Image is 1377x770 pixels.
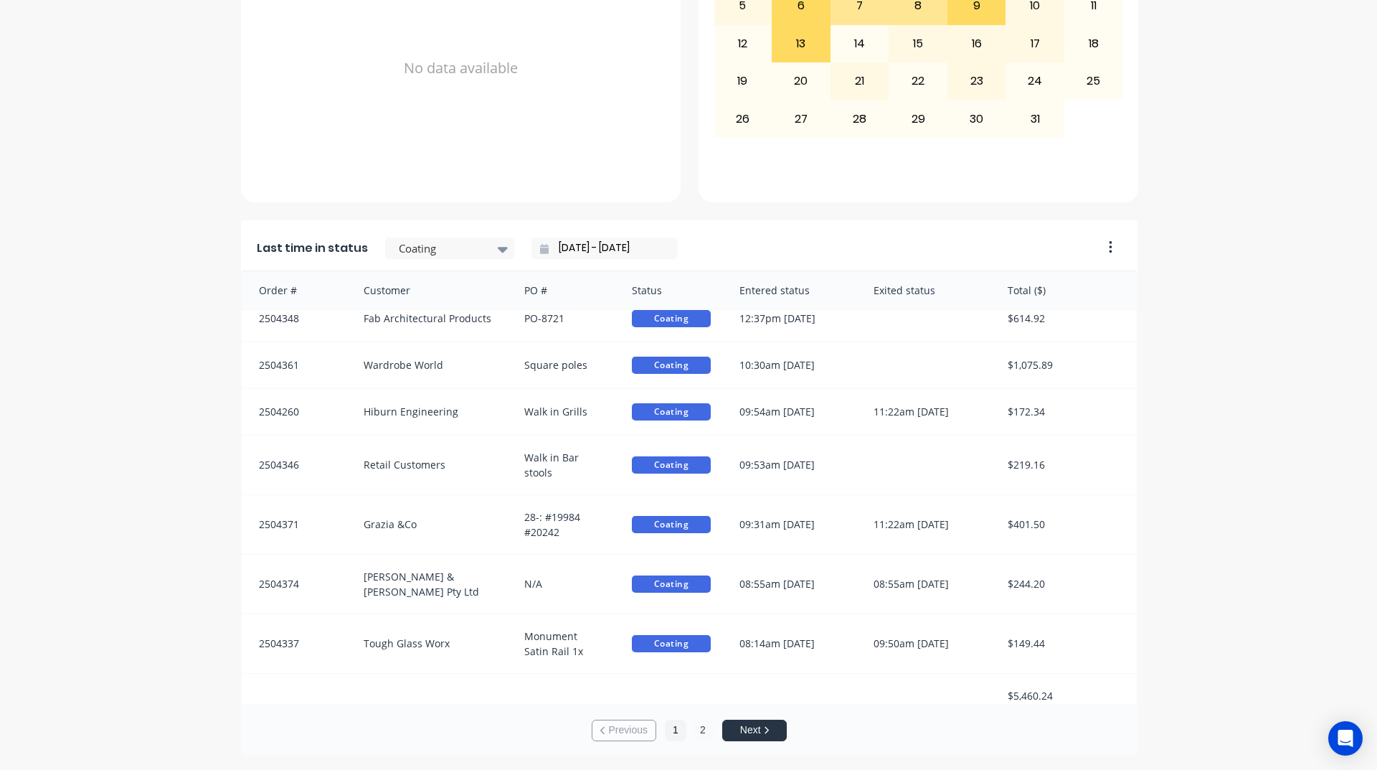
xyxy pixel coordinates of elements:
div: 24 [1006,63,1064,99]
div: 23 [948,63,1005,99]
div: 08:55am [DATE] [859,555,993,614]
div: 2504260 [242,389,349,435]
div: Open Intercom Messenger [1328,721,1363,756]
div: 19 [714,63,772,99]
div: PO # [510,271,617,309]
div: 2504337 [242,614,349,673]
div: 2504348 [242,296,349,342]
div: [PERSON_NAME] & [PERSON_NAME] Pty Ltd [349,555,511,614]
div: $149.44 [993,614,1137,673]
div: Walk in Grills [510,389,617,435]
div: 22 [889,63,947,99]
div: 17 [1006,26,1064,62]
span: Coating [632,576,711,593]
div: Exited status [859,271,993,309]
div: 28 [831,100,889,136]
div: Fab Architectural Products [349,296,511,342]
span: Coating [632,357,711,374]
span: Coating [632,310,711,327]
div: 18 [1065,26,1122,62]
div: 11:22am [DATE] [859,389,993,435]
div: $401.50 [993,495,1137,554]
div: 09:54am [DATE] [725,389,859,435]
div: 13 [772,26,830,62]
div: Hiburn Engineering [349,389,511,435]
button: Next [722,720,787,741]
div: 31 [1006,100,1064,136]
button: 1 [665,720,686,741]
div: Tough Glass Worx [349,614,511,673]
div: 09:50am [DATE] [859,614,993,673]
div: $244.20 [993,555,1137,614]
div: 30 [948,100,1005,136]
div: 21 [831,63,889,99]
div: $219.16 [993,436,1137,494]
div: 29 [889,100,947,136]
div: 2504374 [242,555,349,614]
div: 2504371 [242,495,349,554]
div: 2504346 [242,436,349,494]
div: 14 [831,26,889,62]
div: Entered status [725,271,859,309]
div: Wardrobe World [349,342,511,388]
div: Order # [242,271,349,309]
div: N/A [510,555,617,614]
div: 12 [714,26,772,62]
span: Coating [632,635,711,652]
div: 15 [889,26,947,62]
div: 27 [772,100,830,136]
div: 10:30am [DATE] [725,342,859,388]
div: $172.34 [993,389,1137,435]
div: Square poles [510,342,617,388]
div: $1,075.89 [993,342,1137,388]
div: 16 [948,26,1005,62]
div: Walk in Bar stools [510,436,617,494]
div: 25 [1065,63,1122,99]
div: Customer [349,271,511,309]
input: Filter by date [549,238,672,259]
div: 28-: #19984 #20242 [510,495,617,554]
div: 09:53am [DATE] [725,436,859,494]
span: Coating [632,516,711,533]
div: 20 [772,63,830,99]
span: Coating [632,403,711,421]
span: Coating [632,456,711,474]
div: 09:31am [DATE] [725,495,859,554]
div: Retail Customers [349,436,511,494]
div: 26 [714,100,772,136]
button: 2 [692,720,714,741]
div: $5,460.24 [993,674,1137,718]
div: Total ($) [993,271,1137,309]
div: 11:22am [DATE] [859,495,993,554]
div: 08:55am [DATE] [725,555,859,614]
div: Grazia &Co [349,495,511,554]
div: $614.92 [993,296,1137,342]
span: Last time in status [257,240,368,257]
div: 08:14am [DATE] [725,614,859,673]
div: Monument Satin Rail 1x [510,614,617,673]
div: Status [617,271,725,309]
div: PO-8721 [510,296,617,342]
div: 12:37pm [DATE] [725,296,859,342]
button: Previous [592,720,656,741]
div: 2504361 [242,342,349,388]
